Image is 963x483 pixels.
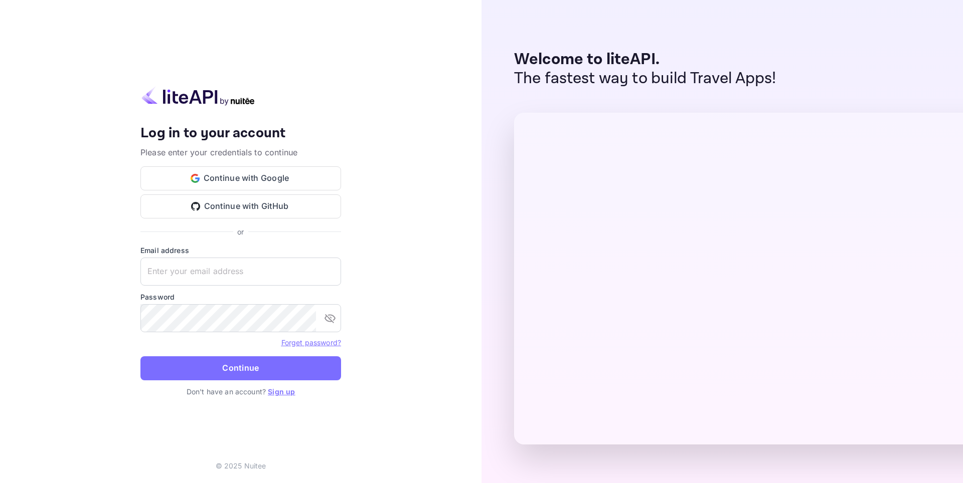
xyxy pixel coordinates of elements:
button: Continue [140,356,341,380]
p: Welcome to liteAPI. [514,50,776,69]
a: Sign up [268,387,295,396]
p: Please enter your credentials to continue [140,146,341,158]
button: toggle password visibility [320,308,340,328]
a: Forget password? [281,337,341,347]
h4: Log in to your account [140,125,341,142]
p: The fastest way to build Travel Apps! [514,69,776,88]
p: © 2025 Nuitee [216,460,266,471]
p: or [237,226,244,237]
img: liteapi [140,86,256,106]
input: Enter your email address [140,258,341,286]
label: Email address [140,245,341,256]
button: Continue with GitHub [140,194,341,218]
a: Forget password? [281,338,341,347]
p: Don't have an account? [140,386,341,397]
label: Password [140,292,341,302]
button: Continue with Google [140,166,341,190]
